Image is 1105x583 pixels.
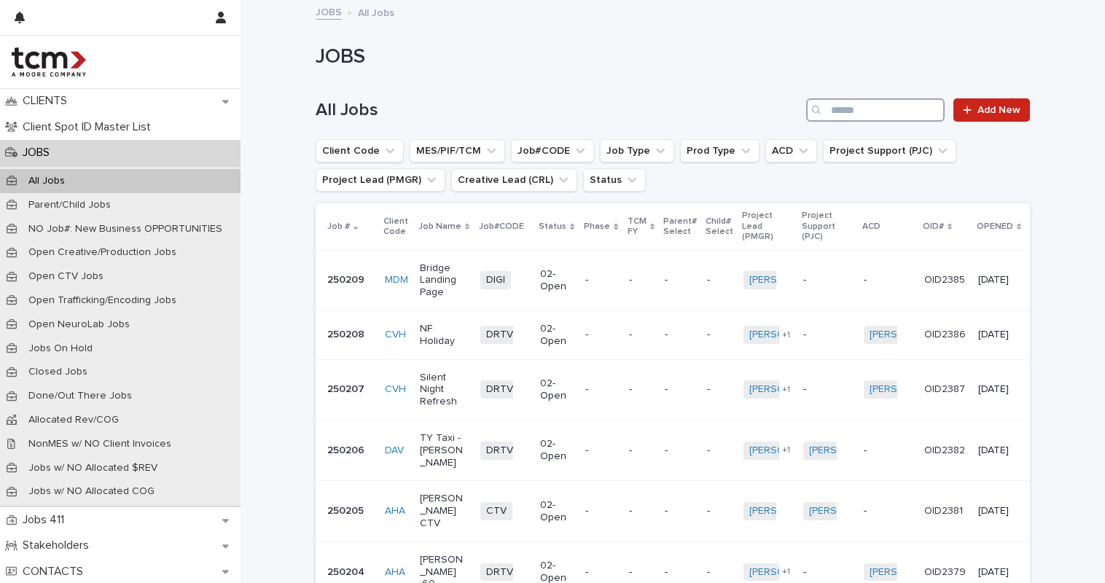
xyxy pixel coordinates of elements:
p: - [665,505,695,517]
p: Job#CODE [479,219,524,235]
p: 250205 [327,505,373,517]
p: OID2382 [924,445,967,457]
p: Open CTV Jobs [17,270,115,283]
a: CVH [385,383,406,396]
p: - [665,566,695,579]
a: [PERSON_NAME]-TCM [870,329,974,341]
p: 250209 [327,274,373,286]
p: All Jobs [17,175,77,187]
p: - [585,274,617,286]
a: MDM [385,274,408,286]
button: Project Lead (PMGR) [316,168,445,192]
p: TCM FY [628,214,647,240]
span: CTV [480,502,512,520]
p: - [629,329,653,341]
tr: 250208CVH NF HolidayDRTV02-Open----[PERSON_NAME]-TCM +1-[PERSON_NAME]-TCM OID2386[DATE]- [316,310,1096,359]
p: Parent/Child Jobs [17,199,122,211]
p: - [585,505,617,517]
p: OID2379 [924,566,967,579]
p: Project Lead (PMGR) [742,208,794,245]
a: [PERSON_NAME]-TCM [870,566,974,579]
p: Bridge Landing Page [420,262,469,299]
tr: 250207CVH Silent Night RefreshDRTV02-Open----[PERSON_NAME]-TCM +1-[PERSON_NAME]-TCM OID2387[DATE]- [316,359,1096,420]
p: Project Support (PJC) [802,208,854,245]
p: Closed Jobs [17,366,99,378]
p: Client Code [383,214,410,240]
button: ACD [765,139,817,163]
h1: All Jobs [316,100,800,121]
a: [PERSON_NAME]-TCM [749,445,854,457]
a: [PERSON_NAME]-TCM [809,445,913,457]
button: MES/PIF/TCM [410,139,505,163]
p: 250208 [327,329,373,341]
p: - [585,445,617,457]
a: [PERSON_NAME]-TCM [749,383,854,396]
button: Job Type [600,139,674,163]
p: Silent Night Refresh [420,372,469,408]
p: TY Taxi - [PERSON_NAME] [420,432,469,469]
a: Add New [953,98,1030,122]
p: Client Spot ID Master List [17,120,163,134]
button: Project Support (PJC) [823,139,956,163]
p: Done/Out There Jobs [17,390,144,402]
button: Client Code [316,139,404,163]
p: 02-Open [540,268,574,293]
a: AHA [385,505,405,517]
p: - [629,274,653,286]
p: - [803,274,852,286]
button: Creative Lead (CRL) [451,168,577,192]
p: [DATE] [978,274,1020,286]
span: + 1 [782,331,790,340]
p: Allocated Rev/COG [17,414,130,426]
p: - [707,445,732,457]
p: Jobs w/ NO Allocated COG [17,485,166,498]
p: - [629,566,653,579]
a: [PERSON_NAME]-TCM [749,566,854,579]
p: CLIENTS [17,94,79,108]
p: - [665,445,695,457]
p: - [629,505,653,517]
div: Search [806,98,945,122]
p: - [665,274,695,286]
p: NO Job#: New Business OPPORTUNITIES [17,223,234,235]
p: [DATE] [978,505,1020,517]
tr: 250209MDM Bridge Landing PageDIGI02-Open----[PERSON_NAME]-TCM --OID2385[DATE]- [316,250,1096,310]
span: + 1 [782,386,790,394]
p: OID2385 [924,274,967,286]
p: [DATE] [978,329,1020,341]
p: 02-Open [540,323,574,348]
p: - [629,445,653,457]
p: - [585,329,617,341]
button: Job#CODE [511,139,594,163]
a: AHA [385,566,405,579]
p: - [585,566,617,579]
p: - [803,383,852,396]
p: CONTACTS [17,565,95,579]
p: OID2387 [924,383,967,396]
button: Prod Type [680,139,760,163]
tr: 250206DAV TY Taxi - [PERSON_NAME]DRTV02-Open----[PERSON_NAME]-TCM +1[PERSON_NAME]-TCM -OID2382[DA... [316,420,1096,480]
span: DRTV [480,442,519,460]
p: - [707,505,732,517]
p: Status [539,219,566,235]
p: Jobs On Hold [17,343,104,355]
p: Open NeuroLab Jobs [17,318,141,331]
p: - [707,329,732,341]
p: JOBS [17,146,61,160]
p: 250206 [327,445,373,457]
button: Status [583,168,646,192]
p: OPENED [977,219,1013,235]
p: All Jobs [358,4,394,20]
p: - [707,566,732,579]
p: - [665,329,695,341]
p: - [665,383,695,396]
p: - [707,383,732,396]
p: Job Name [418,219,461,235]
a: [PERSON_NAME]-TCM [809,505,913,517]
p: NF Holiday [420,323,469,348]
a: [PERSON_NAME]-TCM [870,383,974,396]
p: Phase [584,219,610,235]
p: Parent# Select [663,214,697,240]
span: + 1 [782,568,790,576]
p: Stakeholders [17,539,101,552]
